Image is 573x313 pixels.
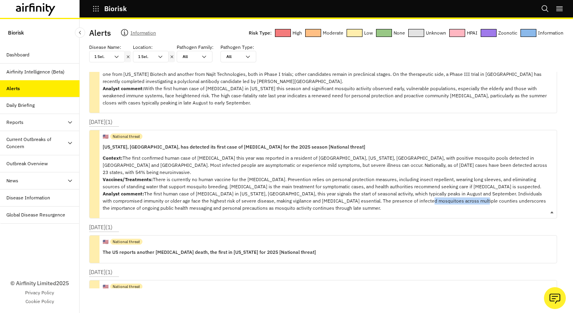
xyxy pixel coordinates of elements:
p: The US reports another [MEDICAL_DATA] death, the first in [US_STATE] for 2025 [National threat] [103,248,316,257]
p: A resident of [GEOGRAPHIC_DATA], [US_STATE][DEMOGRAPHIC_DATA] is the first likely human case of [... [103,42,550,106]
button: Search [541,2,549,15]
p: Biorisk [104,5,127,12]
p: 🇺🇸 [103,133,109,140]
p: National threat [113,284,140,290]
p: HPAI [467,29,477,37]
p: None [394,29,405,37]
strong: Analyst comment: [103,85,144,91]
p: [DATE] ( 1 ) [89,223,113,232]
p: 🇺🇸 [103,283,109,290]
a: Cookie Policy [25,298,54,305]
div: Alerts [6,85,20,92]
strong: Vaccines/Treatments: [103,176,153,182]
div: News [6,177,18,184]
p: Risk Type: [249,29,272,37]
p: Pathogen Type : [220,44,254,51]
p: [DATE] ( 1 ) [89,118,113,126]
p: Zoonotic [498,29,517,37]
div: 1 Sel. [90,51,113,62]
p: Unknown [426,29,446,37]
p: Pathogen Family : [177,44,214,51]
div: Airfinity Intelligence (Beta) [6,68,64,75]
div: 1 Sel. [133,51,157,62]
p: Alerts [89,27,111,39]
p: 🇺🇸 [103,238,109,245]
strong: Analyst comment: [103,191,144,197]
p: The first confirmed human case of [MEDICAL_DATA] this year was reported in a resident of [GEOGRAP... [103,155,550,212]
div: Current Outbreaks of Concern [6,136,67,150]
p: Low [364,29,373,37]
div: Global Disease Resurgence [6,211,65,218]
p: Biorisk [8,25,24,40]
div: Reports [6,119,23,126]
div: Daily Briefing [6,102,35,109]
a: Privacy Policy [25,289,54,296]
p: © Airfinity Limited 2025 [10,279,69,288]
p: Information [131,29,156,40]
p: Disease Name : [89,44,121,51]
strong: Context: [103,155,123,161]
button: Close Sidebar [75,27,85,38]
p: Moderate [323,29,343,37]
p: Information [538,29,563,37]
p: [US_STATE], [GEOGRAPHIC_DATA], has detected its first case of [MEDICAL_DATA] for the 2025 season ... [103,143,550,151]
p: [DATE] ( 1 ) [89,268,113,276]
p: National threat [113,239,140,245]
p: High [292,29,302,37]
button: Biorisk [92,2,127,15]
div: Dashboard [6,51,29,58]
button: Ask our analysts [544,287,566,309]
p: National threat [113,133,140,139]
div: Disease Information [6,194,50,201]
div: Outbreak Overview [6,160,48,167]
p: Location : [133,44,153,51]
